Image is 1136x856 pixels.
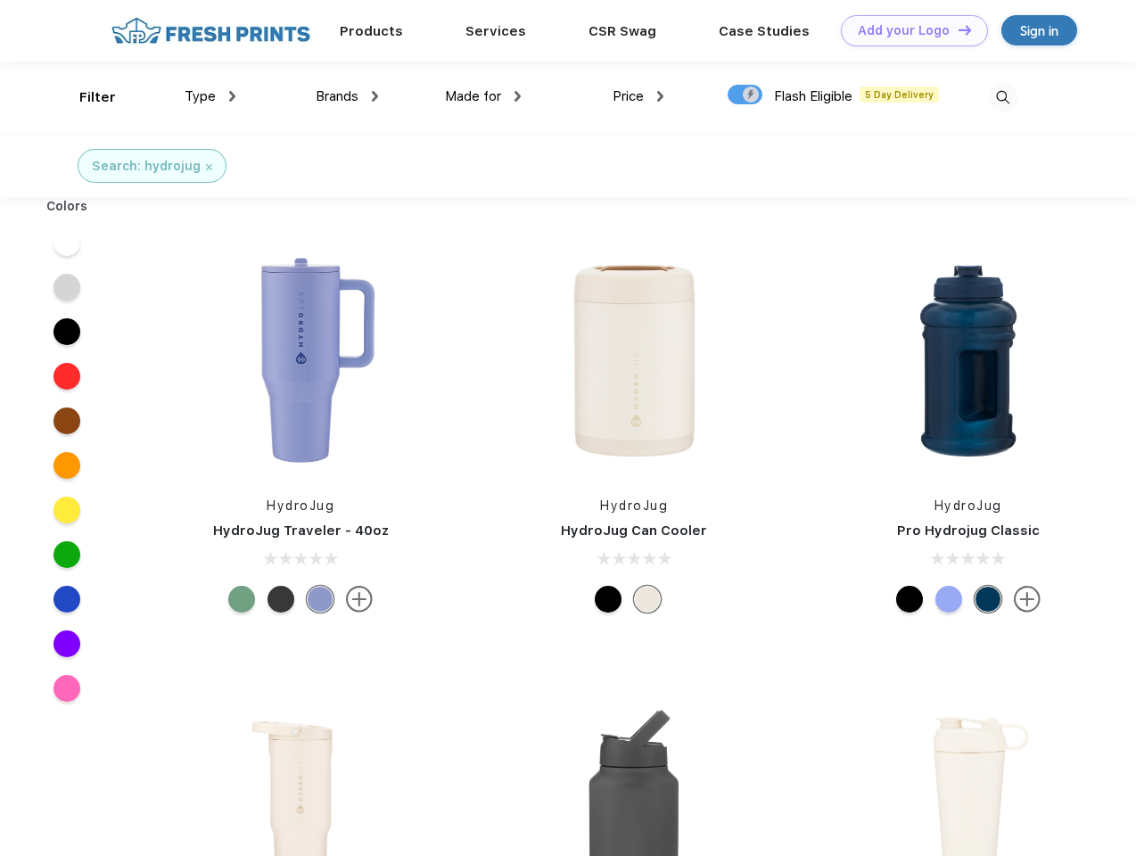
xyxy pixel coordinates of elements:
[346,586,373,613] img: more.svg
[1014,586,1041,613] img: more.svg
[316,88,358,104] span: Brands
[268,586,294,613] div: Black
[267,498,334,513] a: HydroJug
[372,91,378,102] img: dropdown.png
[613,88,644,104] span: Price
[561,523,707,539] a: HydroJug Can Cooler
[206,164,212,170] img: filter_cancel.svg
[445,88,501,104] span: Made for
[860,86,939,103] span: 5 Day Delivery
[515,242,753,479] img: func=resize&h=266
[106,15,316,46] img: fo%20logo%202.webp
[959,25,971,35] img: DT
[850,242,1087,479] img: func=resize&h=266
[229,91,235,102] img: dropdown.png
[657,91,663,102] img: dropdown.png
[988,83,1017,112] img: desktop_search.svg
[1020,21,1058,41] div: Sign in
[213,523,389,539] a: HydroJug Traveler - 40oz
[934,498,1002,513] a: HydroJug
[182,242,419,479] img: func=resize&h=266
[228,586,255,613] div: Sage
[340,23,403,39] a: Products
[514,91,521,102] img: dropdown.png
[185,88,216,104] span: Type
[935,586,962,613] div: Hyper Blue
[975,586,1001,613] div: Navy
[634,586,661,613] div: Cream
[79,87,116,108] div: Filter
[858,23,950,38] div: Add your Logo
[600,498,668,513] a: HydroJug
[307,586,333,613] div: Peri
[897,523,1040,539] a: Pro Hydrojug Classic
[92,157,201,176] div: Search: hydrojug
[595,586,622,613] div: Black
[33,197,102,216] div: Colors
[774,88,852,104] span: Flash Eligible
[1001,15,1077,45] a: Sign in
[896,586,923,613] div: Black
